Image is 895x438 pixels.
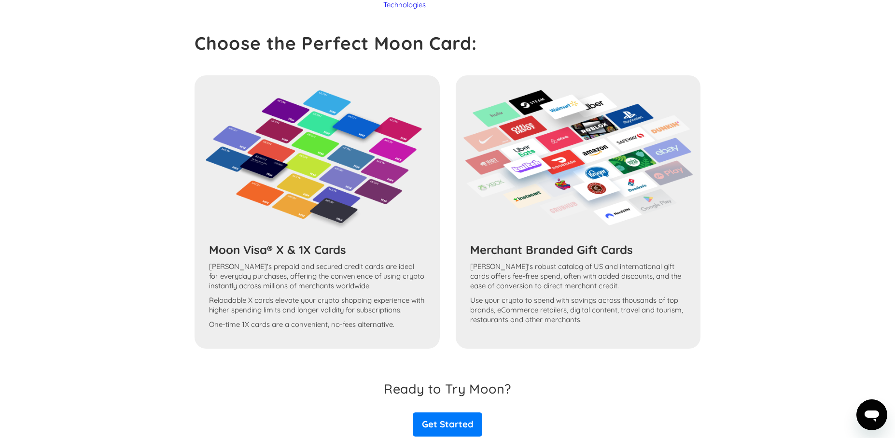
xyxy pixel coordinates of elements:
a: Get Started [413,412,482,437]
h3: Merchant Branded Gift Cards [470,242,686,257]
h3: Ready to Try Moon? [384,381,511,396]
p: Use your crypto to spend with savings across thousands of top brands, eCommerce retailers, digita... [470,296,686,325]
strong: Choose the Perfect Moon Card: [195,32,477,54]
p: [PERSON_NAME]'s robust catalog of US and international gift cards offers fee-free spend, often wi... [470,262,686,291]
iframe: Кнопка запуска окна обмена сообщениями [856,399,887,430]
